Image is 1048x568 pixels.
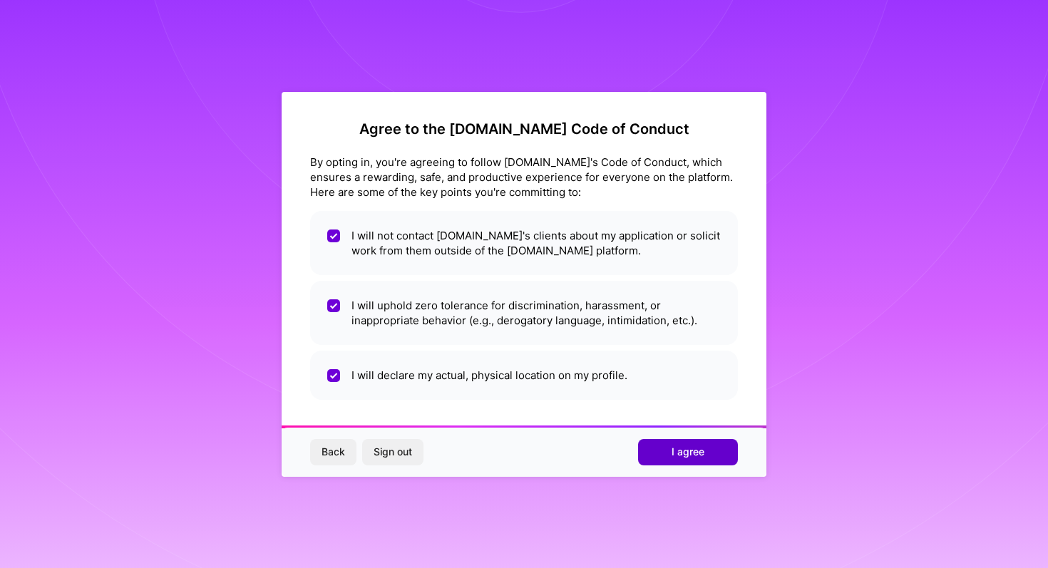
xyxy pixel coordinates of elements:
li: I will not contact [DOMAIN_NAME]'s clients about my application or solicit work from them outside... [310,211,738,275]
li: I will uphold zero tolerance for discrimination, harassment, or inappropriate behavior (e.g., der... [310,281,738,345]
button: Sign out [362,439,423,465]
span: Sign out [374,445,412,459]
button: I agree [638,439,738,465]
h2: Agree to the [DOMAIN_NAME] Code of Conduct [310,120,738,138]
button: Back [310,439,356,465]
span: I agree [672,445,704,459]
span: Back [322,445,345,459]
li: I will declare my actual, physical location on my profile. [310,351,738,400]
div: By opting in, you're agreeing to follow [DOMAIN_NAME]'s Code of Conduct, which ensures a rewardin... [310,155,738,200]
